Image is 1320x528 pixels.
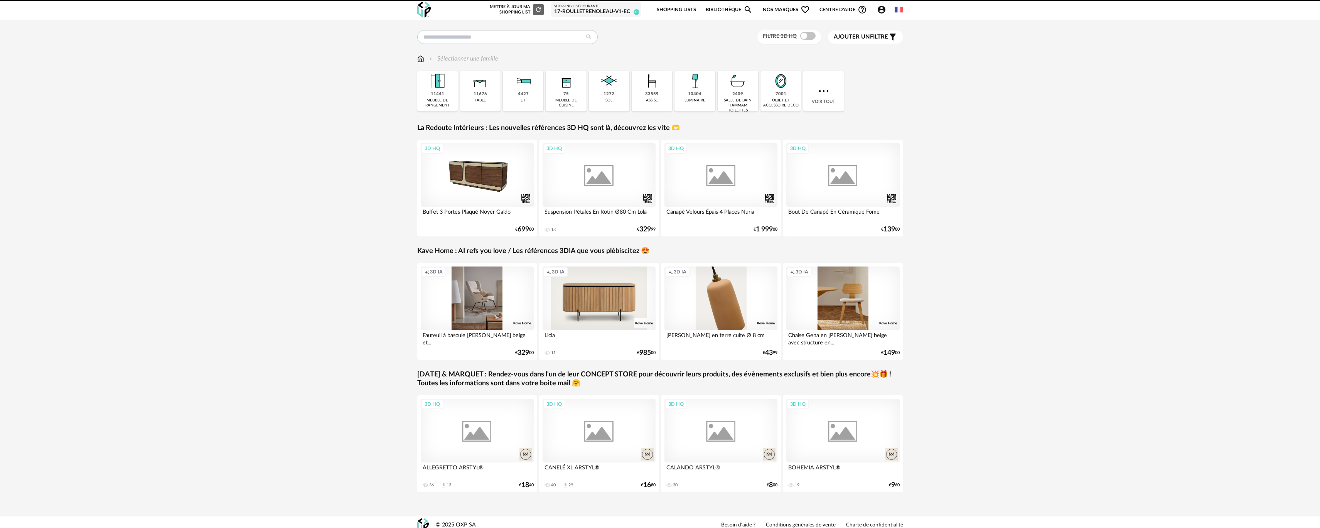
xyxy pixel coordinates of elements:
div: 36 [429,482,434,488]
span: Creation icon [546,269,551,275]
img: Table.png [470,71,491,91]
div: table [475,98,486,103]
div: lit [521,98,526,103]
div: 75 [563,91,569,97]
span: Account Circle icon [877,5,890,14]
button: Ajouter unfiltre Filter icon [828,30,903,44]
span: 3D IA [552,269,565,275]
div: 17-ROULLETRENOLEAU-V1-EC [554,8,638,15]
span: 139 [883,227,895,232]
span: 1 999 [756,227,773,232]
span: 699 [518,227,529,232]
div: 40 [551,482,556,488]
span: Refresh icon [535,7,542,12]
img: Assise.png [642,71,663,91]
div: ALLEGRETTO ARSTYL® [421,462,534,478]
div: salle de bain hammam toilettes [720,98,756,113]
span: 13 [634,9,639,15]
div: € 00 [515,350,534,356]
img: Luminaire.png [684,71,705,91]
img: Meuble%20de%20rangement.png [427,71,448,91]
div: 13 [551,227,556,233]
div: 3D HQ [665,143,687,154]
a: Creation icon 3D IA [PERSON_NAME] en terre cuite Ø 8 cm €4399 [661,263,781,360]
a: La Redoute Intérieurs : Les nouvelles références 3D HQ sont là, découvrez les vite 🫶 [417,124,680,133]
div: meuble de cuisine [548,98,584,108]
span: Centre d'aideHelp Circle Outline icon [819,5,867,14]
div: Suspension Pétales En Rotin Ø80 Cm Lola [543,207,656,222]
div: € 00 [637,350,656,356]
img: more.7b13dc1.svg [817,84,831,98]
div: € 00 [767,482,777,488]
div: € 40 [519,482,534,488]
div: Chaise Gena en [PERSON_NAME] beige avec structure en... [786,330,900,346]
div: € 99 [763,350,777,356]
a: 3D HQ CALANDO ARSTYL® 20 €800 [661,395,781,492]
div: CANELÉ XL ARSTYL® [543,462,656,478]
div: 11 [551,350,556,356]
div: Licia [543,330,656,346]
div: Bout De Canapé En Céramique Fome [786,207,900,222]
div: [PERSON_NAME] en terre cuite Ø 8 cm [664,330,778,346]
span: Magnify icon [743,5,753,14]
div: 29 [568,482,573,488]
span: Download icon [563,482,568,488]
div: € 00 [881,227,900,232]
img: Literie.png [513,71,534,91]
div: sol [605,98,612,103]
img: Sol.png [598,71,619,91]
a: Shopping Lists [657,1,696,19]
div: 10404 [688,91,701,97]
img: Salle%20de%20bain.png [727,71,748,91]
span: Filtre 3D HQ [763,34,797,39]
span: 18 [521,482,529,488]
div: meuble de rangement [420,98,455,108]
img: Miroir.png [770,71,791,91]
span: 329 [518,350,529,356]
span: filtre [834,33,888,41]
div: € 60 [889,482,900,488]
div: 3D HQ [421,143,443,154]
span: 16 [643,482,651,488]
div: 3D HQ [543,399,565,409]
span: 3D IA [674,269,686,275]
span: 43 [765,350,773,356]
a: Shopping List courante 17-ROULLETRENOLEAU-V1-EC 13 [554,4,638,15]
a: 3D HQ CANELÉ XL ARSTYL® 40 Download icon 29 €1680 [539,395,659,492]
div: € 99 [637,227,656,232]
a: 3D HQ Bout De Canapé En Céramique Fome €13900 [783,140,903,236]
div: 3D HQ [665,399,687,409]
div: 3D HQ [543,143,565,154]
a: 3D HQ Canapé Velours Épais 4 Places Nuria €1 99900 [661,140,781,236]
div: 19 [795,482,799,488]
div: 11441 [431,91,444,97]
div: 11676 [474,91,487,97]
span: 8 [769,482,773,488]
div: 20 [673,482,678,488]
div: € 00 [754,227,777,232]
div: assise [646,98,658,103]
div: € 80 [641,482,656,488]
div: 33559 [645,91,659,97]
span: 3D IA [430,269,443,275]
span: 9 [891,482,895,488]
span: Creation icon [668,269,673,275]
a: 3D HQ Suspension Pétales En Rotin Ø80 Cm Lola 13 €32999 [539,140,659,236]
a: 3D HQ Buffet 3 Portes Plaqué Noyer Galdo €69900 [417,140,538,236]
span: 329 [639,227,651,232]
span: Creation icon [425,269,429,275]
img: svg+xml;base64,PHN2ZyB3aWR0aD0iMTYiIGhlaWdodD0iMTYiIHZpZXdCb3g9IjAgMCAxNiAxNiIgZmlsbD0ibm9uZSIgeG... [428,54,434,63]
span: 985 [639,350,651,356]
span: Nos marques [763,1,810,19]
div: 4427 [518,91,529,97]
div: objet et accessoire déco [763,98,799,108]
a: [DATE] & MARQUET : Rendez-vous dans l'un de leur CONCEPT STORE pour découvrir leurs produits, des... [417,370,903,388]
span: Help Circle Outline icon [858,5,867,14]
div: Voir tout [803,71,844,111]
span: 149 [883,350,895,356]
span: Download icon [441,482,447,488]
div: € 00 [881,350,900,356]
img: fr [895,5,903,14]
div: Canapé Velours Épais 4 Places Nuria [664,207,778,222]
div: 2409 [732,91,743,97]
